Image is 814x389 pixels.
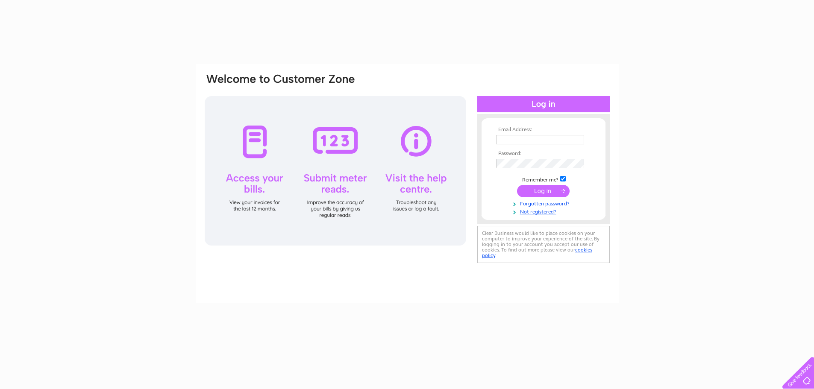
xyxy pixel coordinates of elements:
input: Submit [517,185,570,197]
a: Forgotten password? [496,199,593,207]
div: Clear Business would like to place cookies on your computer to improve your experience of the sit... [477,226,610,263]
a: Not registered? [496,207,593,215]
td: Remember me? [494,175,593,183]
a: cookies policy [482,247,592,258]
th: Email Address: [494,127,593,133]
th: Password: [494,151,593,157]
